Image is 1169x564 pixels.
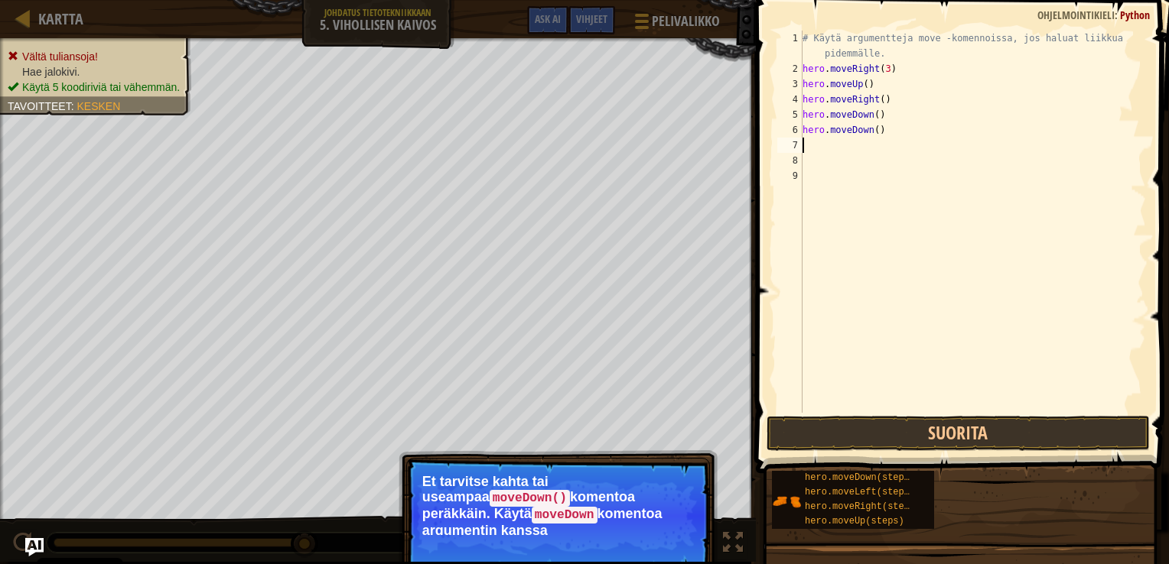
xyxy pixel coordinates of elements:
[71,100,77,112] span: :
[777,61,803,76] div: 2
[805,501,920,512] span: hero.moveRight(steps)
[777,153,803,168] div: 8
[8,100,71,112] span: Tavoitteet
[8,49,180,64] li: Vältä tuliansoja!
[8,64,180,79] li: Hae jalokivi.
[576,11,607,26] span: Vihjeet
[805,487,915,498] span: hero.moveLeft(steps)
[22,50,98,63] span: Vältä tuliansoja!
[1120,8,1150,22] span: Python
[25,538,44,556] button: Ask AI
[490,490,570,507] code: moveDown()
[777,122,803,138] div: 6
[8,79,180,95] li: Käytä 5 koodiriviä tai vähemmän.
[532,507,598,523] code: moveDown
[777,168,803,183] div: 9
[777,76,803,92] div: 3
[805,516,904,527] span: hero.moveUp(steps)
[772,487,801,516] img: portrait.png
[1115,8,1120,22] span: :
[535,11,561,26] span: Ask AI
[623,6,729,42] button: Pelivalikko
[77,100,121,112] span: Kesken
[1037,8,1115,22] span: Ohjelmointikieli
[805,472,915,483] span: hero.moveDown(steps)
[767,416,1150,451] button: Suorita
[31,8,83,29] a: Kartta
[22,66,80,78] span: Hae jalokivi.
[777,107,803,122] div: 5
[777,138,803,153] div: 7
[777,92,803,107] div: 4
[422,474,694,535] p: Et tarvitse kahta tai useampaa komentoa peräkkäin. Käytä komentoa argumentin kanssa
[777,31,803,61] div: 1
[38,8,83,29] span: Kartta
[22,81,180,93] span: Käytä 5 koodiriviä tai vähemmän.
[652,11,720,31] span: Pelivalikko
[527,6,568,34] button: Ask AI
